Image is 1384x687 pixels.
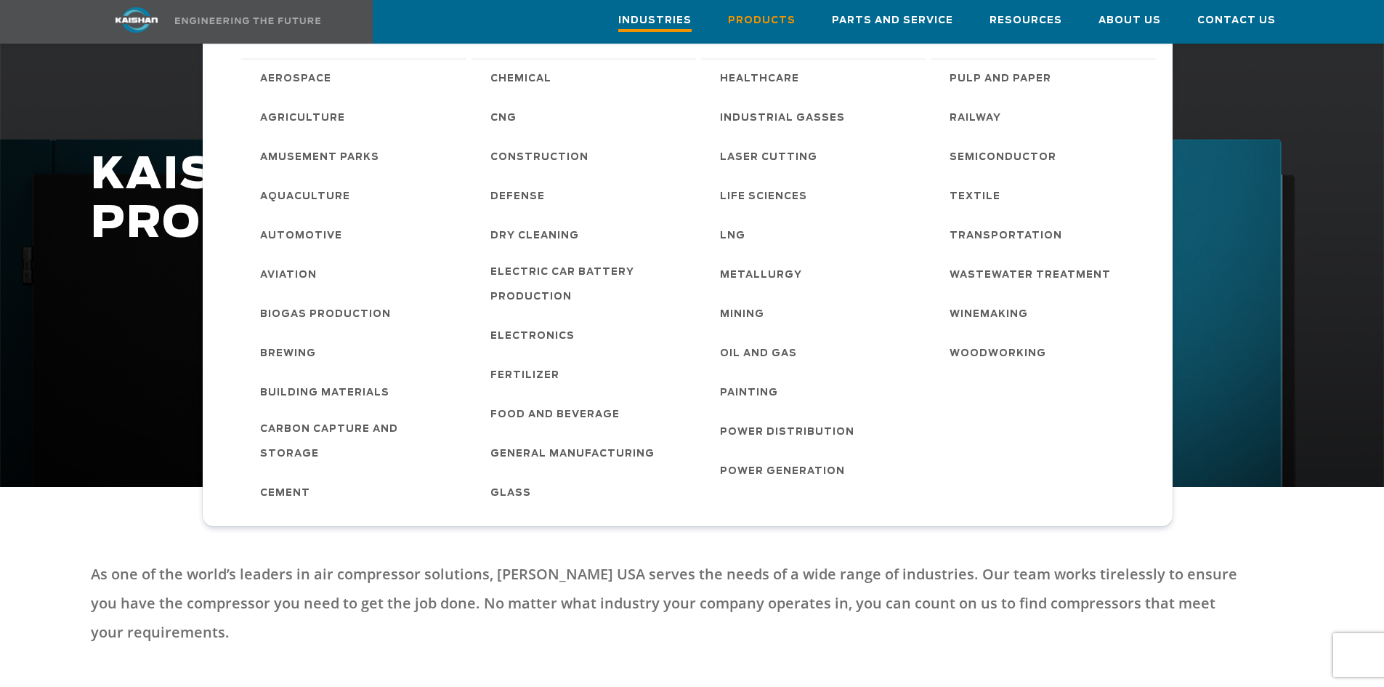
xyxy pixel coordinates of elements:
a: Power Generation [705,451,926,490]
span: Aerospace [260,67,331,92]
span: Textile [950,185,1000,209]
a: Electronics [476,316,697,355]
p: As one of the world’s leaders in air compressor solutions, [PERSON_NAME] USA serves the needs of ... [91,560,1245,647]
a: About Us [1098,1,1161,40]
a: Aquaculture [246,176,466,215]
span: Building Materials [260,381,389,406]
span: Wastewater Treatment [950,263,1111,288]
a: Resources [990,1,1062,40]
span: Food and Beverage [490,403,620,427]
span: Brewing [260,342,316,366]
a: Cement [246,473,466,512]
span: Semiconductor [950,145,1056,170]
a: Construction [476,137,697,176]
a: Oil and Gas [705,333,926,372]
span: Woodworking [950,342,1046,366]
span: About Us [1098,12,1161,29]
a: Food and Beverage [476,394,697,433]
a: Mining [705,294,926,333]
span: Healthcare [720,67,799,92]
a: Glass [476,473,697,512]
a: Industries [618,1,692,43]
span: Painting [720,381,778,406]
a: Aerospace [246,58,466,97]
span: Products [728,12,796,29]
a: Contact Us [1197,1,1276,40]
span: Laser Cutting [720,145,817,170]
span: Life Sciences [720,185,807,209]
span: Defense [490,185,545,209]
span: Biogas Production [260,302,391,327]
span: Oil and Gas [720,342,797,366]
span: Electric Car Battery Production [490,260,682,310]
span: LNG [720,224,745,249]
a: General Manufacturing [476,433,697,473]
a: Electric Car Battery Production [476,254,697,316]
a: Power Distribution [705,411,926,451]
span: Winemaking [950,302,1028,327]
a: Transportation [935,215,1156,254]
a: Wastewater Treatment [935,254,1156,294]
a: Healthcare [705,58,926,97]
img: kaishan logo [82,7,191,33]
span: Electronics [490,324,575,349]
span: Transportation [950,224,1062,249]
a: Metallurgy [705,254,926,294]
a: Amusement Parks [246,137,466,176]
a: Pulp and Paper [935,58,1156,97]
span: Power Distribution [720,420,854,445]
a: Building Materials [246,372,466,411]
span: Contact Us [1197,12,1276,29]
a: Biogas Production [246,294,466,333]
img: Engineering the future [175,17,320,24]
span: Automotive [260,224,342,249]
span: Industrial Gasses [720,106,845,131]
a: Chemical [476,58,697,97]
a: Textile [935,176,1156,215]
h1: KAISHAN PRODUCTS [91,151,1090,249]
span: Aviation [260,263,317,288]
a: Industrial Gasses [705,97,926,137]
span: Carbon Capture and Storage [260,417,452,467]
a: Aviation [246,254,466,294]
span: Amusement Parks [260,145,379,170]
span: Dry Cleaning [490,224,579,249]
a: Life Sciences [705,176,926,215]
a: Painting [705,372,926,411]
span: Glass [490,481,531,506]
a: Winemaking [935,294,1156,333]
span: Fertilizer [490,363,559,388]
a: Fertilizer [476,355,697,394]
span: General Manufacturing [490,442,655,467]
a: Agriculture [246,97,466,137]
span: Aquaculture [260,185,350,209]
span: Parts and Service [832,12,953,29]
span: Chemical [490,67,551,92]
a: Railway [935,97,1156,137]
span: Industries [618,12,692,32]
span: Mining [720,302,764,327]
a: Products [728,1,796,40]
a: Carbon Capture and Storage [246,411,466,473]
span: Power Generation [720,459,845,484]
a: Automotive [246,215,466,254]
span: CNG [490,106,517,131]
a: Semiconductor [935,137,1156,176]
span: Agriculture [260,106,345,131]
a: LNG [705,215,926,254]
a: Woodworking [935,333,1156,372]
span: Metallurgy [720,263,802,288]
span: Resources [990,12,1062,29]
span: Construction [490,145,588,170]
span: Railway [950,106,1001,131]
span: Pulp and Paper [950,67,1051,92]
a: Laser Cutting [705,137,926,176]
a: Parts and Service [832,1,953,40]
a: Dry Cleaning [476,215,697,254]
span: Cement [260,481,310,506]
a: CNG [476,97,697,137]
a: Brewing [246,333,466,372]
a: Defense [476,176,697,215]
